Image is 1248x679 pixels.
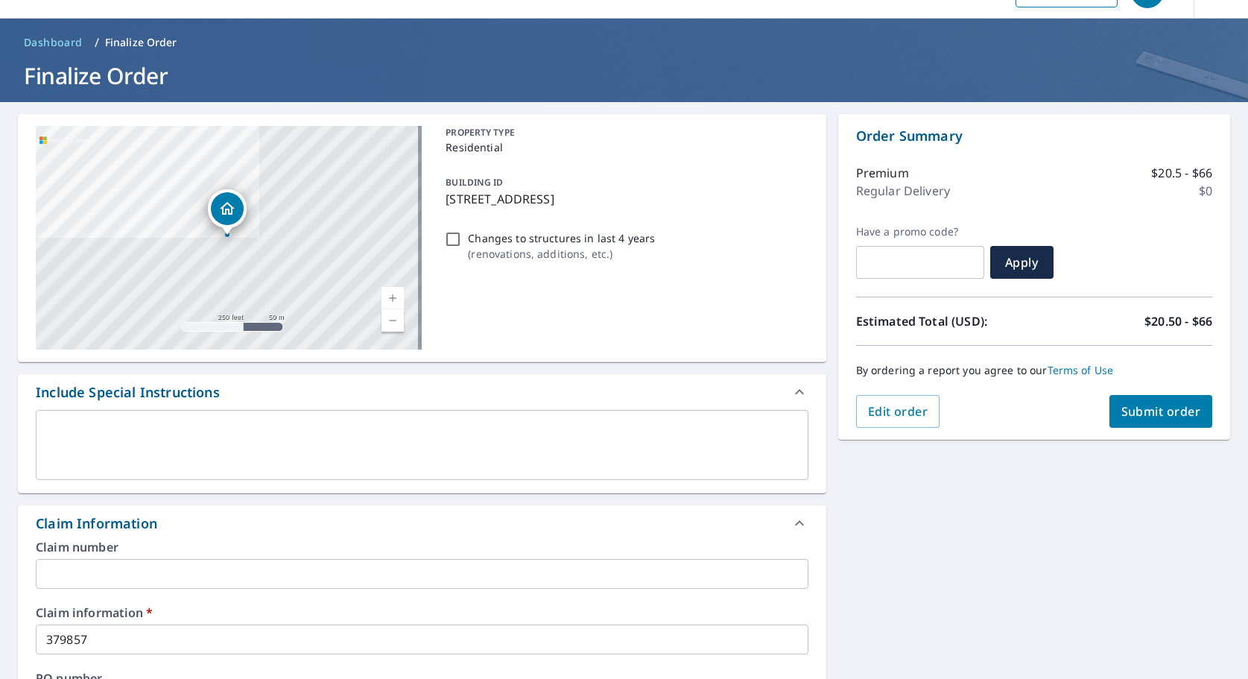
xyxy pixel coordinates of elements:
p: Premium [856,164,909,182]
p: $0 [1199,182,1212,200]
nav: breadcrumb [18,31,1230,54]
p: By ordering a report you agree to our [856,364,1212,377]
div: Claim Information [18,505,826,541]
p: [STREET_ADDRESS] [446,190,802,208]
div: Include Special Instructions [18,374,826,410]
p: Estimated Total (USD): [856,312,1034,330]
span: Edit order [868,403,928,420]
button: Apply [990,246,1054,279]
p: Residential [446,139,802,155]
li: / [95,34,99,51]
p: BUILDING ID [446,176,503,189]
span: Apply [1002,254,1042,271]
button: Submit order [1109,395,1213,428]
label: Claim number [36,541,808,553]
a: Dashboard [18,31,89,54]
span: Submit order [1121,403,1201,420]
label: Have a promo code? [856,225,984,239]
label: Claim information [36,607,808,619]
div: Dropped pin, building 1, Residential property, 1520 S 1000 E Cannelburg, IN 47519 [208,189,247,236]
a: Current Level 17, Zoom In [381,287,404,309]
button: Edit order [856,395,940,428]
p: Finalize Order [105,35,177,50]
p: $20.50 - $66 [1144,312,1212,330]
p: PROPERTY TYPE [446,126,802,139]
p: Order Summary [856,126,1212,146]
p: $20.5 - $66 [1151,164,1212,182]
p: Changes to structures in last 4 years [468,230,655,246]
span: Dashboard [24,35,83,50]
div: Claim Information [36,514,157,534]
p: ( renovations, additions, etc. ) [468,246,655,262]
a: Terms of Use [1048,363,1114,377]
a: Current Level 17, Zoom Out [381,309,404,332]
p: Regular Delivery [856,182,950,200]
h1: Finalize Order [18,60,1230,91]
div: Include Special Instructions [36,382,220,402]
